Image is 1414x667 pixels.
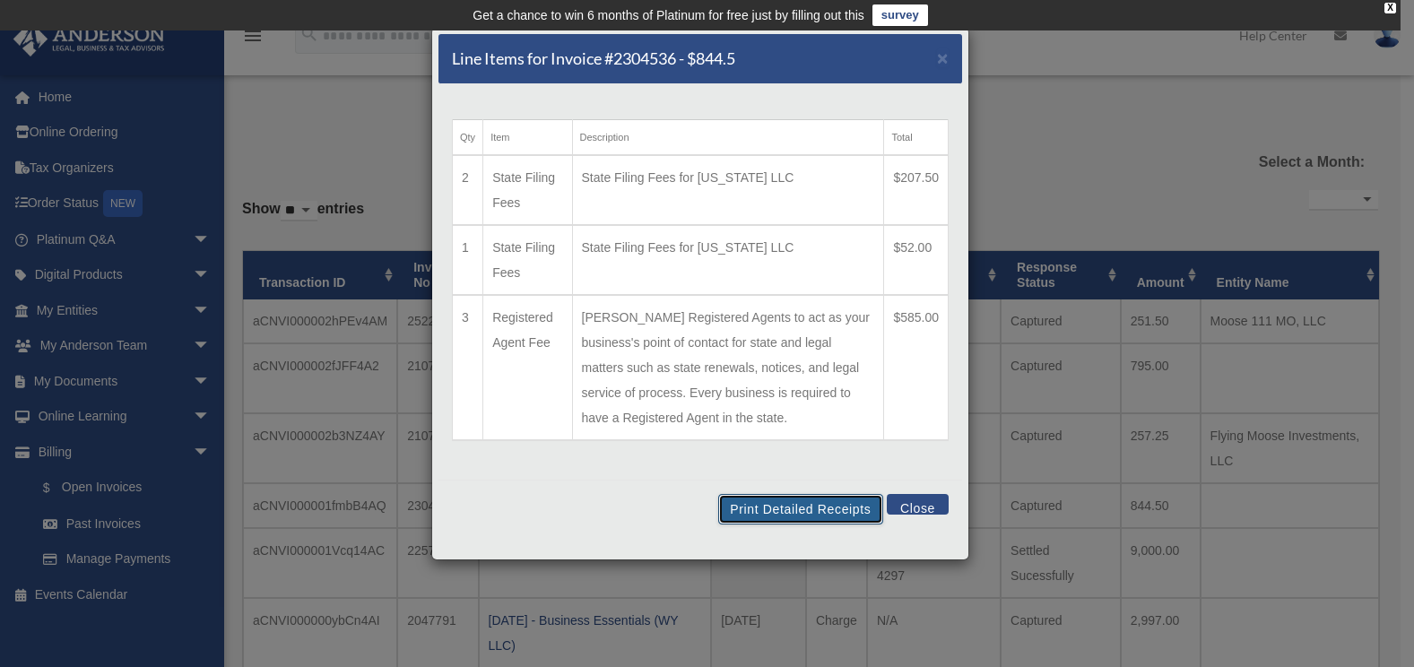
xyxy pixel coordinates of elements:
td: 3 [453,295,483,440]
td: [PERSON_NAME] Registered Agents to act as your business's point of contact for state and legal ma... [572,295,884,440]
td: $52.00 [884,225,949,295]
button: Close [937,48,949,67]
td: State Filing Fees for [US_STATE] LLC [572,155,884,225]
td: 2 [453,155,483,225]
td: State Filing Fees [483,155,572,225]
th: Total [884,120,949,156]
td: 1 [453,225,483,295]
button: Print Detailed Receipts [718,494,882,524]
td: Registered Agent Fee [483,295,572,440]
div: close [1384,3,1396,13]
th: Description [572,120,884,156]
td: $207.50 [884,155,949,225]
h5: Line Items for Invoice #2304536 - $844.5 [452,48,735,70]
div: Get a chance to win 6 months of Platinum for free just by filling out this [473,4,864,26]
a: survey [872,4,928,26]
th: Item [483,120,572,156]
td: State Filing Fees [483,225,572,295]
td: $585.00 [884,295,949,440]
th: Qty [453,120,483,156]
button: Close [887,494,949,515]
span: × [937,48,949,68]
td: State Filing Fees for [US_STATE] LLC [572,225,884,295]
